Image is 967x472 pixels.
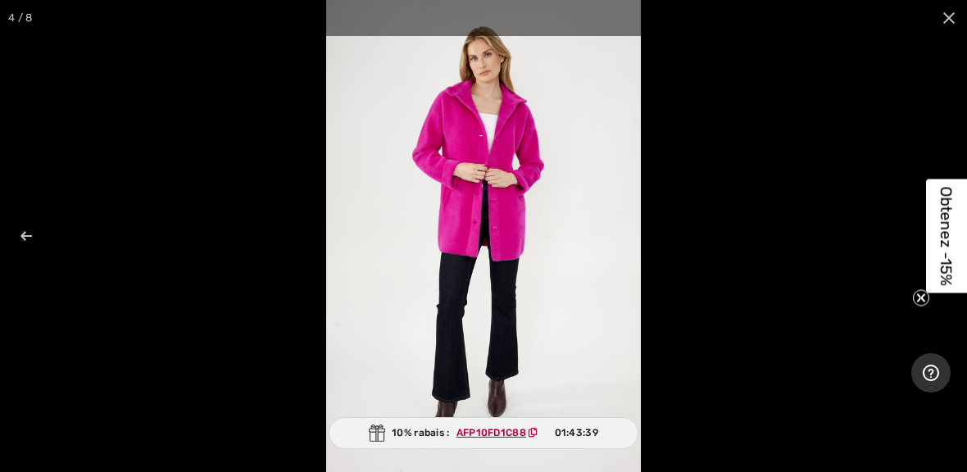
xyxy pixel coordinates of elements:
button: Next (arrow right) [901,195,959,277]
span: 01:43:39 [555,425,598,440]
iframe: Ouvre un widget dans lequel vous pouvez trouver plus d’informations [911,353,951,394]
img: Gift.svg [369,424,385,442]
button: Previous (arrow left) [8,195,66,277]
div: Obtenez -15%Close teaser [926,179,967,293]
div: 10% rabais : [329,417,638,449]
span: Obtenez -15% [937,187,956,286]
ins: AFP10FD1C88 [456,427,526,438]
button: Close teaser [913,290,929,306]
